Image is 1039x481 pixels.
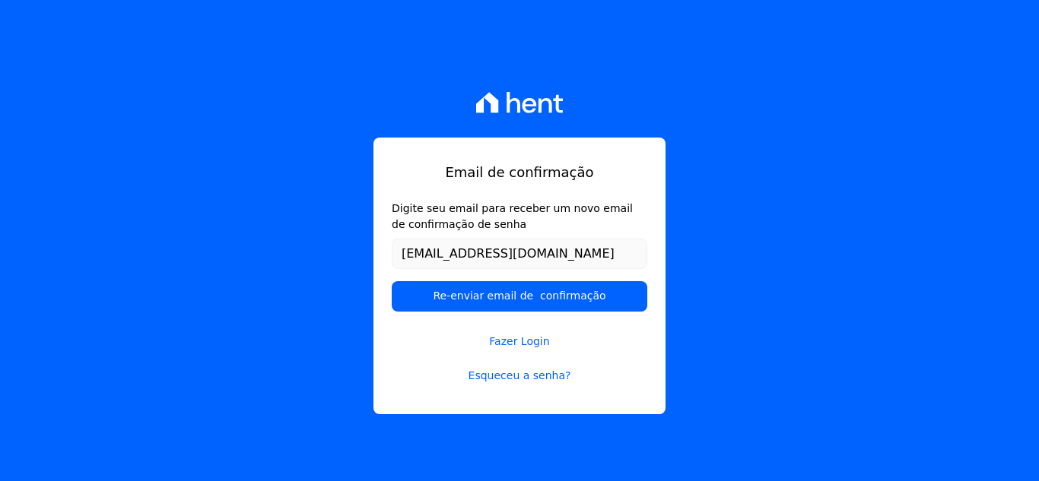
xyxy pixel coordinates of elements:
input: Email [392,239,647,269]
a: Fazer Login [392,315,647,350]
input: Re-enviar email de confirmação [392,281,647,312]
label: Digite seu email para receber um novo email de confirmação de senha [392,201,647,233]
h1: Email de confirmação [392,162,647,182]
a: Esqueceu a senha? [392,368,647,384]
